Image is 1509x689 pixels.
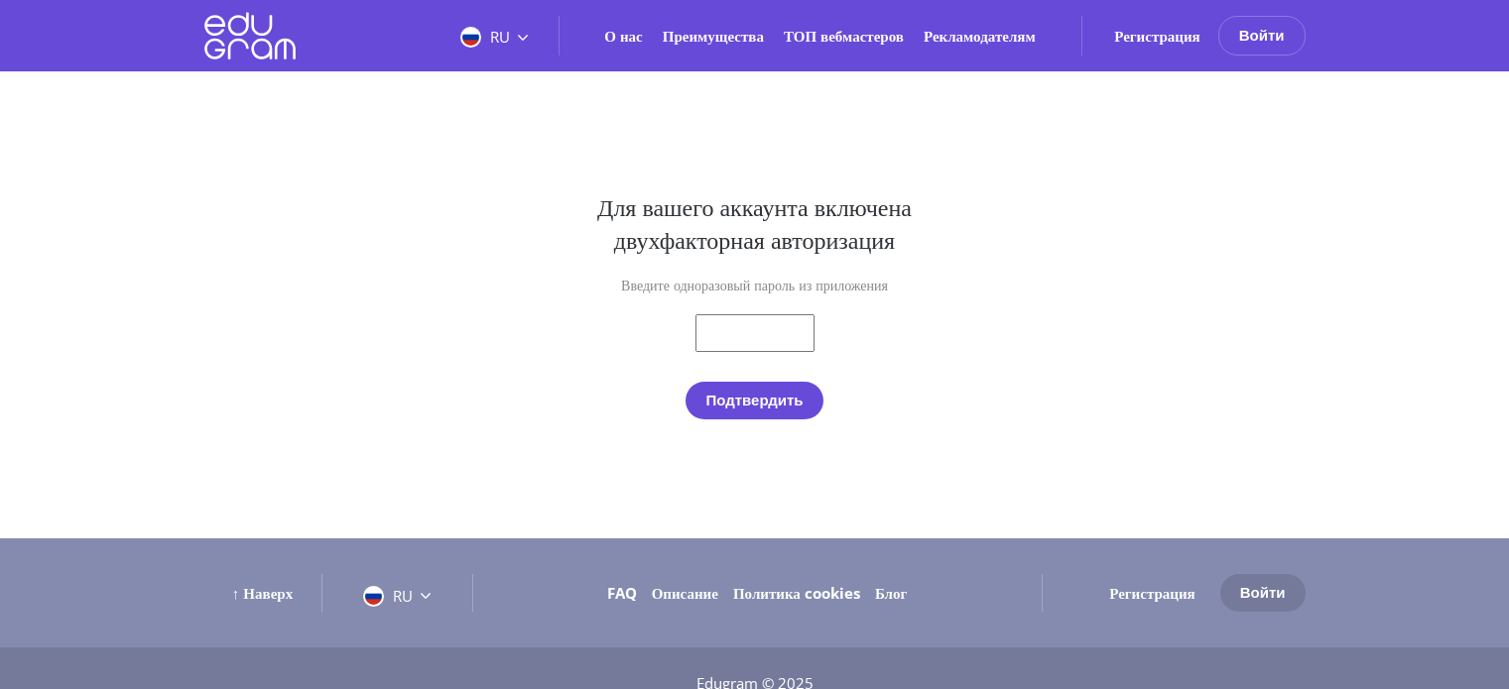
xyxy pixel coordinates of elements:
[733,583,860,603] a: Политика cookies
[784,26,904,46] a: ТОП вебмастеров
[607,583,637,603] a: FAQ
[490,27,510,47] span: RU
[552,190,958,256] div: Для вашего аккаунта включена двухфакторная авторизация
[604,26,642,46] a: О нас
[552,276,958,294] div: Введите одноразовый пароль из приложения
[232,583,293,603] a: ↑ Наверх
[924,26,1036,46] a: Рекламодателям
[1114,26,1200,46] a: Регистрация
[652,583,718,603] a: Описание
[1218,16,1306,56] button: Войти
[686,382,822,419] button: Подтвердить
[1220,574,1306,612] button: Войти
[875,583,907,603] a: Блог
[663,26,764,46] a: Преимущества
[1109,583,1195,603] a: Регистрация
[393,586,413,606] span: RU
